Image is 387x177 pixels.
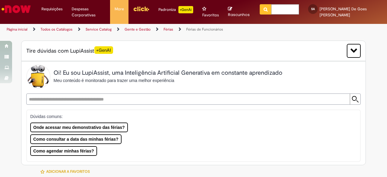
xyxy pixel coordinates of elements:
[178,6,193,13] p: +GenAi
[320,6,367,18] span: [PERSON_NAME] De Goes [PERSON_NAME]
[86,27,112,32] a: Service Catalog
[41,6,63,12] span: Requisições
[202,12,219,18] span: Favoritos
[94,46,113,54] span: +GenAI
[260,4,272,15] button: Pesquisar
[350,94,360,104] input: Submit
[164,27,173,32] a: Férias
[30,146,97,156] button: Como agendar minhas férias?
[133,4,149,13] img: click_logo_yellow_360x200.png
[54,70,282,76] h2: Oi! Eu sou LupiAssist, uma Inteligência Artificial Generativa em constante aprendizado
[46,169,90,174] span: Adicionar a Favoritos
[7,27,28,32] a: Página inicial
[30,113,352,120] p: Dúvidas comuns:
[125,27,151,32] a: Gente e Gestão
[311,7,315,11] span: SA
[30,134,122,144] button: Como consultar a data das minhas férias?
[54,78,174,83] span: Meu conteúdo é monitorado para trazer uma melhor experiência
[158,6,193,13] div: Padroniza
[41,27,73,32] a: Todos os Catálogos
[228,6,251,18] a: Rascunhos
[26,47,113,55] span: Tire dúvidas com LupiAssist
[26,64,50,89] img: Lupi
[5,24,253,35] ul: Trilhas de página
[115,6,124,12] span: More
[1,3,32,15] img: ServiceNow
[228,12,250,18] span: Rascunhos
[72,6,106,18] span: Despesas Corporativas
[30,123,128,132] button: Onde acessar meu demonstrativo das férias?
[186,27,223,32] a: Férias de Funcionários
